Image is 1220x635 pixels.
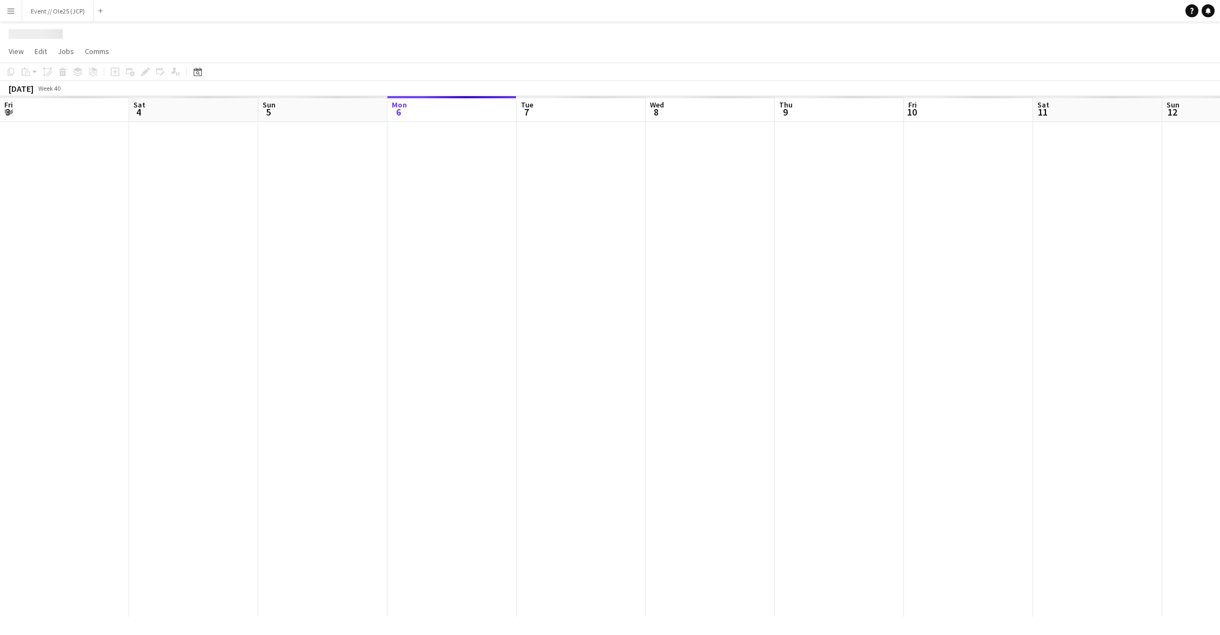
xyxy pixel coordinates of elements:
span: 5 [261,106,276,118]
span: Thu [779,100,793,110]
span: Sat [1037,100,1049,110]
span: Week 40 [36,84,63,92]
a: View [4,44,28,58]
span: 6 [390,106,407,118]
a: Comms [81,44,113,58]
span: 9 [777,106,793,118]
span: 10 [907,106,917,118]
button: Event // Ole25 (JCP) [22,1,94,22]
a: Edit [30,44,51,58]
span: Sat [133,100,145,110]
span: 3 [3,106,13,118]
span: Tue [521,100,533,110]
span: 12 [1165,106,1179,118]
span: View [9,46,24,56]
span: Fri [908,100,917,110]
span: 11 [1036,106,1049,118]
span: Sun [263,100,276,110]
span: Jobs [58,46,74,56]
span: Wed [650,100,664,110]
span: Sun [1167,100,1179,110]
div: [DATE] [9,83,33,94]
span: 4 [132,106,145,118]
span: Comms [85,46,109,56]
a: Jobs [53,44,78,58]
span: 8 [648,106,664,118]
span: Edit [35,46,47,56]
span: Fri [4,100,13,110]
span: Mon [392,100,407,110]
span: 7 [519,106,533,118]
